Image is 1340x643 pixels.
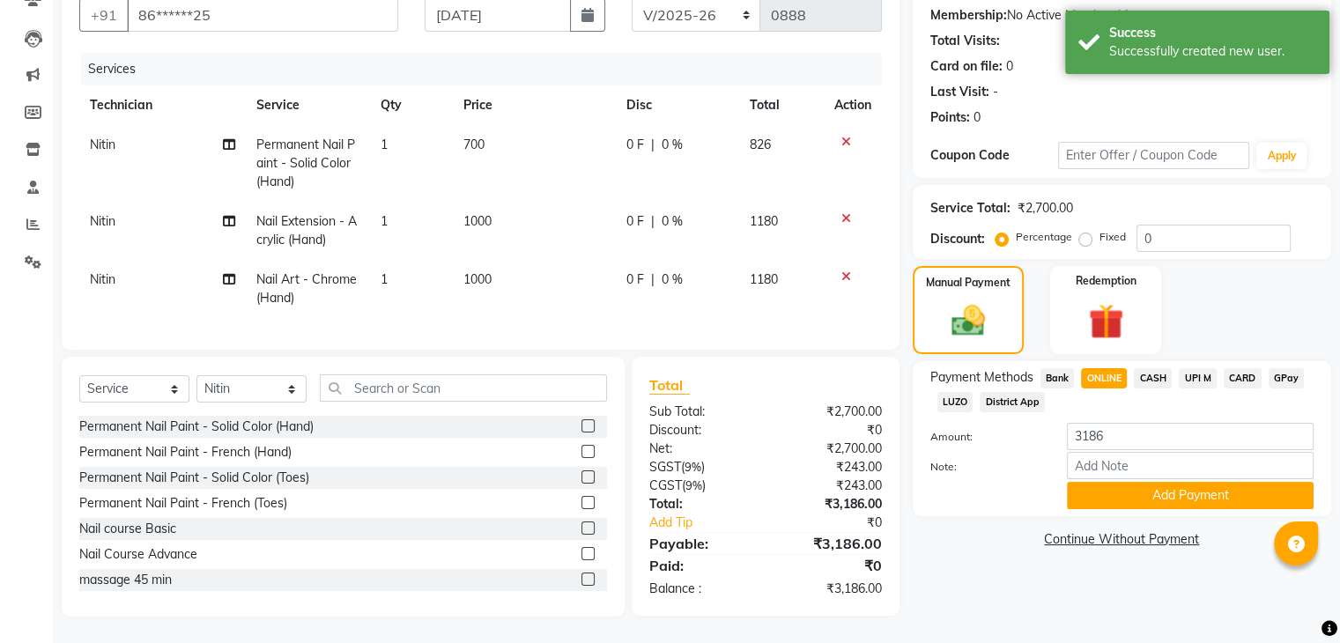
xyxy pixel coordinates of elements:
span: CGST [649,477,682,493]
div: Successfully created new user. [1109,42,1316,61]
label: Percentage [1016,229,1072,245]
div: Paid: [636,555,766,576]
div: Nail Course Advance [79,545,197,564]
span: 1000 [463,271,492,287]
div: Services [81,53,895,85]
span: Nail Extension - Acrylic (Hand) [255,213,356,248]
span: Nitin [90,213,115,229]
div: ( ) [636,458,766,477]
img: _gift.svg [1077,299,1135,344]
span: CASH [1134,368,1172,388]
div: Total: [636,495,766,514]
span: CARD [1224,368,1262,388]
span: 0 % [662,136,683,154]
span: 0 F [626,136,644,154]
span: 1 [381,271,388,287]
input: Add Note [1067,452,1314,479]
div: Service Total: [930,199,1011,218]
div: Payable: [636,533,766,554]
div: ₹3,186.00 [766,580,895,598]
th: Service [245,85,370,125]
span: 700 [463,137,485,152]
span: 1180 [750,271,778,287]
div: Membership: [930,6,1007,25]
div: ₹2,700.00 [766,403,895,421]
label: Redemption [1076,273,1136,289]
span: Nitin [90,137,115,152]
span: Total [649,376,690,395]
span: 0 F [626,212,644,231]
div: 0 [1006,57,1013,76]
span: 1 [381,213,388,229]
div: - [993,83,998,101]
label: Manual Payment [926,275,1011,291]
div: Success [1109,24,1316,42]
a: Continue Without Payment [916,530,1328,549]
a: Add Tip [636,514,787,532]
span: | [651,270,655,289]
div: ₹0 [766,421,895,440]
label: Amount: [917,429,1054,445]
span: 9% [685,460,701,474]
div: No Active Membership [930,6,1314,25]
div: Discount: [930,230,985,248]
div: ₹3,186.00 [766,533,895,554]
span: Permanent Nail Paint - Solid Color (Hand) [255,137,354,189]
div: ₹2,700.00 [1018,199,1073,218]
span: | [651,212,655,231]
button: Add Payment [1067,482,1314,509]
span: SGST [649,459,681,475]
span: Payment Methods [930,368,1033,387]
div: Permanent Nail Paint - Solid Color (Toes) [79,469,309,487]
div: Coupon Code [930,146,1058,165]
div: Permanent Nail Paint - French (Toes) [79,494,287,513]
span: | [651,136,655,154]
div: Last Visit: [930,83,989,101]
th: Technician [79,85,245,125]
span: LUZO [937,392,974,412]
div: Net: [636,440,766,458]
div: Permanent Nail Paint - Solid Color (Hand) [79,418,314,436]
div: Points: [930,108,970,127]
div: ₹243.00 [766,458,895,477]
div: Discount: [636,421,766,440]
span: Nail Art - Chrome (Hand) [255,271,356,306]
span: 9% [685,478,702,492]
span: 826 [750,137,771,152]
div: ₹0 [766,555,895,576]
span: GPay [1269,368,1305,388]
span: 0 F [626,270,644,289]
span: UPI M [1179,368,1217,388]
img: _cash.svg [941,301,996,340]
div: Card on file: [930,57,1003,76]
input: Search or Scan [320,374,607,402]
span: District App [980,392,1045,412]
input: Enter Offer / Coupon Code [1058,142,1250,169]
div: ₹2,700.00 [766,440,895,458]
button: Apply [1256,143,1307,169]
div: ₹243.00 [766,477,895,495]
span: 0 % [662,212,683,231]
div: Permanent Nail Paint - French (Hand) [79,443,292,462]
input: Amount [1067,423,1314,450]
span: Bank [1040,368,1075,388]
div: ( ) [636,477,766,495]
div: Total Visits: [930,32,1000,50]
span: 1180 [750,213,778,229]
div: massage 45 min [79,571,172,589]
span: 1 [381,137,388,152]
th: Disc [616,85,740,125]
th: Action [824,85,882,125]
th: Price [453,85,615,125]
div: ₹0 [787,514,894,532]
span: 1000 [463,213,492,229]
div: Balance : [636,580,766,598]
div: Nail course Basic [79,520,176,538]
div: 0 [974,108,981,127]
span: ONLINE [1081,368,1127,388]
div: ₹3,186.00 [766,495,895,514]
th: Qty [370,85,453,125]
label: Note: [917,459,1054,475]
div: Sub Total: [636,403,766,421]
label: Fixed [1099,229,1126,245]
